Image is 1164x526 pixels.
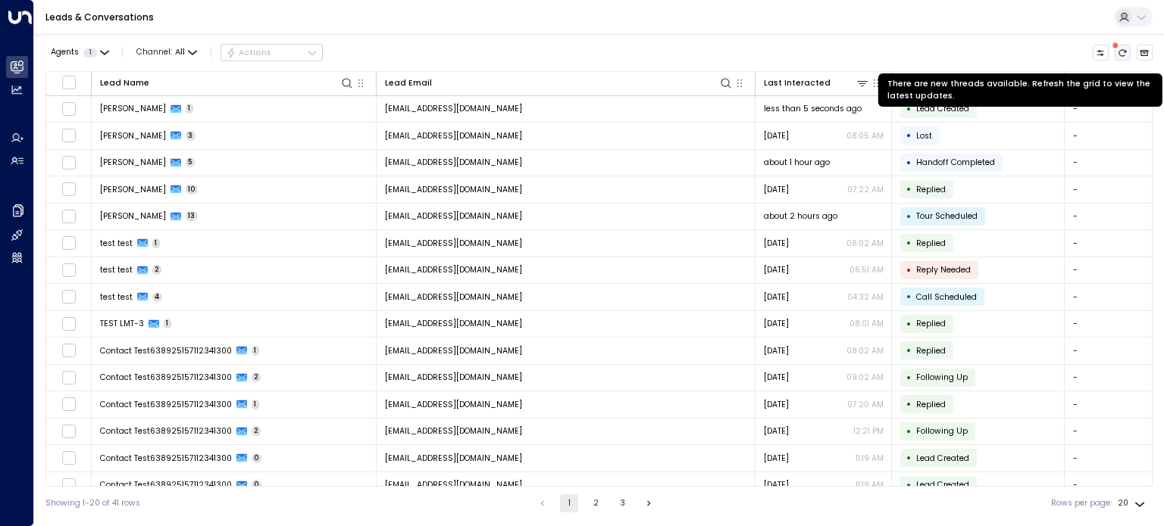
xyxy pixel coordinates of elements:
[587,494,605,512] button: Go to page 2
[916,479,969,490] span: Lead Created
[61,182,76,197] span: Toggle select row
[100,372,232,383] span: Contact Test638925157112341300
[764,184,789,195] span: Aug 29, 2025
[856,453,884,464] p: 11:19 AM
[1093,45,1109,61] button: Customize
[45,497,140,509] div: Showing 1-20 of 41 rows
[61,290,76,304] span: Toggle select row
[764,479,789,490] span: Sep 03, 2025
[132,45,202,61] button: Channel:All
[252,400,260,409] span: 1
[846,238,884,249] p: 08:02 AM
[906,422,912,441] div: •
[846,372,884,383] p: 09:02 AM
[906,207,912,226] div: •
[906,448,912,468] div: •
[764,399,789,410] span: Sep 04, 2025
[764,76,831,90] div: Last Interacted
[850,318,884,329] p: 08:01 AM
[61,344,76,358] span: Toggle select row
[100,130,166,142] span: Holger Aroca
[385,453,522,464] span: contact.test638925157112341300@mailinator.com
[226,48,272,58] div: Actions
[252,480,262,490] span: 0
[764,157,830,168] span: about 1 hour ago
[906,99,912,119] div: •
[175,48,185,57] span: All
[1115,45,1131,61] span: There are new threads available. Refresh the grid to view the latest updates.
[385,479,522,490] span: contact.test638925157112341300@mailinator.com
[764,264,789,275] span: Sep 04, 2025
[764,238,789,249] span: Yesterday
[916,372,968,383] span: Following Up
[61,478,76,492] span: Toggle select row
[640,494,658,512] button: Go to next page
[764,425,789,437] span: Sep 03, 2025
[100,103,166,114] span: Holger Aroca
[916,238,946,249] span: Replied
[186,104,194,114] span: 1
[916,399,946,410] span: Replied
[916,157,995,168] span: Handoff Completed
[100,76,149,90] div: Lead Name
[221,44,323,62] div: Button group with a nested menu
[764,345,789,356] span: Sep 06, 2025
[385,76,734,90] div: Lead Email
[100,399,232,410] span: Contact Test638925157112341300
[906,287,912,307] div: •
[916,130,932,142] span: Lost
[385,345,522,356] span: contact.test638925157112341300@mailinator.com
[100,318,144,329] span: TEST LMT-3
[906,153,912,173] div: •
[45,45,113,61] button: Agents1
[100,425,232,437] span: Contact Test638925157112341300
[906,179,912,199] div: •
[100,238,133,249] span: test test
[186,211,199,221] span: 13
[853,425,884,437] p: 12:21 PM
[186,157,196,167] span: 5
[61,129,76,143] span: Toggle select row
[1118,494,1148,512] div: 20
[1051,497,1112,509] label: Rows per page:
[846,130,884,142] p: 08:05 AM
[100,264,133,275] span: test test
[152,238,161,248] span: 1
[385,210,522,222] span: turok3000+test1@gmail.com
[613,494,631,512] button: Go to page 3
[51,48,79,57] span: Agents
[385,372,522,383] span: contact.test638925157112341300@mailinator.com
[916,345,946,356] span: Replied
[916,291,977,303] span: Call Scheduled
[916,264,971,275] span: Reply Needed
[560,494,578,512] button: page 1
[906,394,912,414] div: •
[916,210,978,222] span: Tour Scheduled
[906,126,912,145] div: •
[61,316,76,331] span: Toggle select row
[100,479,232,490] span: Contact Test638925157112341300
[906,368,912,387] div: •
[847,399,884,410] p: 07:20 AM
[385,184,522,195] span: aholger13@hotmail.com
[906,260,912,280] div: •
[61,263,76,277] span: Toggle select row
[61,397,76,412] span: Toggle select row
[385,130,522,142] span: holger.aroca+test3@gmail.com
[764,291,789,303] span: Sep 01, 2025
[186,131,196,141] span: 3
[533,494,659,512] nav: pagination navigation
[846,345,884,356] p: 08:02 AM
[764,76,870,90] div: Last Interacted
[385,425,522,437] span: contact.test638925157112341300@mailinator.com
[61,75,76,89] span: Toggle select all
[385,103,522,114] span: holger.aroca+test3@gmail.com
[164,319,172,328] span: 1
[916,184,946,195] span: Replied
[152,265,162,275] span: 2
[100,291,133,303] span: test test
[385,238,522,249] span: holger.aroca@gmail.com
[252,426,261,436] span: 2
[252,453,262,463] span: 0
[100,345,232,356] span: Contact Test638925157112341300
